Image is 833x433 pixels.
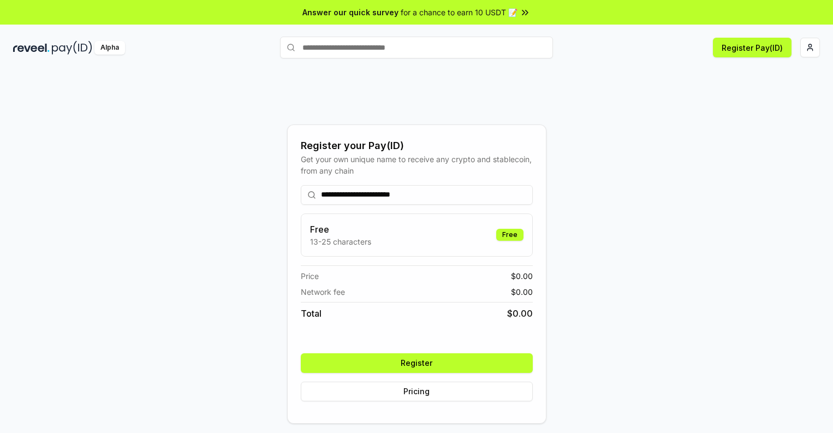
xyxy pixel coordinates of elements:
[310,223,371,236] h3: Free
[511,270,533,282] span: $ 0.00
[310,236,371,247] p: 13-25 characters
[496,229,523,241] div: Free
[301,286,345,298] span: Network fee
[301,382,533,401] button: Pricing
[301,153,533,176] div: Get your own unique name to receive any crypto and stablecoin, from any chain
[52,41,92,55] img: pay_id
[401,7,517,18] span: for a chance to earn 10 USDT 📝
[301,138,533,153] div: Register your Pay(ID)
[301,353,533,373] button: Register
[511,286,533,298] span: $ 0.00
[301,270,319,282] span: Price
[302,7,398,18] span: Answer our quick survey
[507,307,533,320] span: $ 0.00
[13,41,50,55] img: reveel_dark
[713,38,792,57] button: Register Pay(ID)
[301,307,322,320] span: Total
[94,41,125,55] div: Alpha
